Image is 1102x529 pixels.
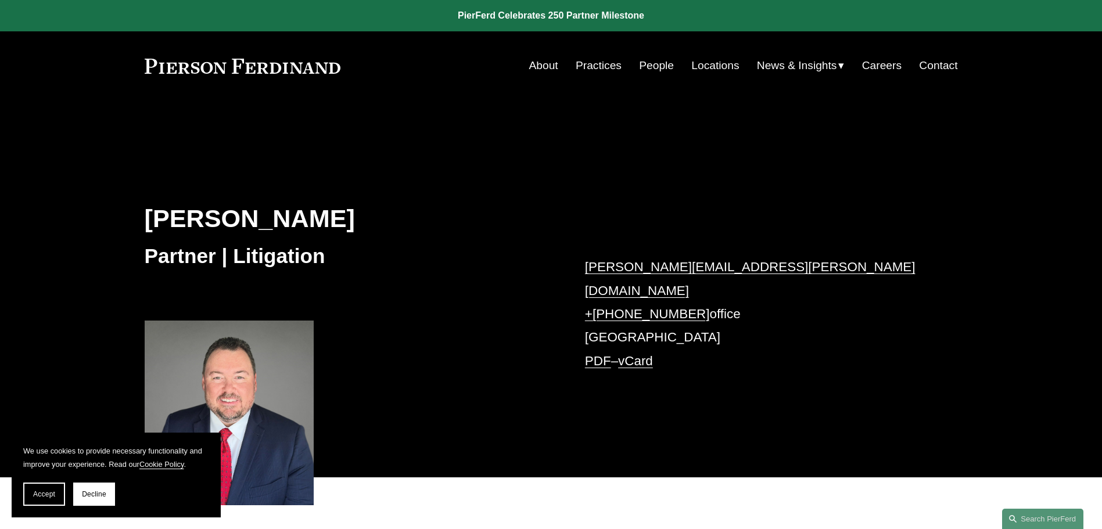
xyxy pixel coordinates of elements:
[585,260,916,297] a: [PERSON_NAME][EMAIL_ADDRESS][PERSON_NAME][DOMAIN_NAME]
[576,55,622,77] a: Practices
[33,490,55,498] span: Accept
[757,56,837,76] span: News & Insights
[919,55,957,77] a: Contact
[585,255,924,373] p: office [GEOGRAPHIC_DATA] –
[145,203,551,233] h2: [PERSON_NAME]
[585,354,611,368] a: PDF
[757,55,845,77] a: folder dropdown
[73,483,115,506] button: Decline
[529,55,558,77] a: About
[82,490,106,498] span: Decline
[593,307,710,321] a: [PHONE_NUMBER]
[691,55,739,77] a: Locations
[139,460,184,469] a: Cookie Policy
[1002,509,1083,529] a: Search this site
[145,243,551,269] h3: Partner | Litigation
[639,55,674,77] a: People
[618,354,653,368] a: vCard
[862,55,902,77] a: Careers
[23,444,209,471] p: We use cookies to provide necessary functionality and improve your experience. Read our .
[585,307,593,321] a: +
[23,483,65,506] button: Accept
[12,433,221,517] section: Cookie banner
